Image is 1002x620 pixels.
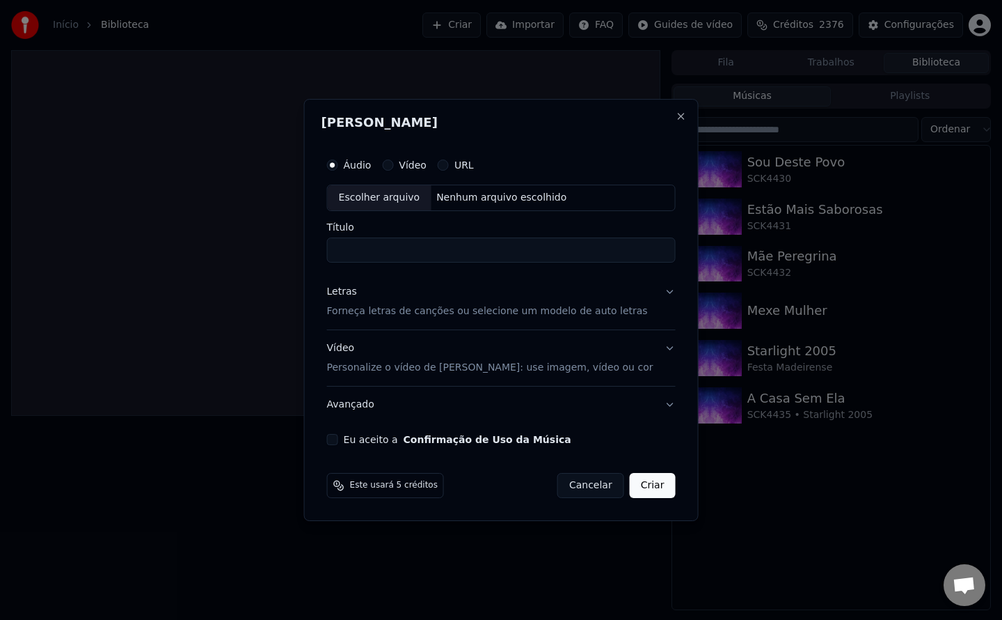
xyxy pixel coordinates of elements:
[350,480,438,491] span: Este usará 5 créditos
[328,185,431,210] div: Escolher arquivo
[327,361,653,375] p: Personalize o vídeo de [PERSON_NAME]: use imagem, vídeo ou cor
[321,116,681,129] h2: [PERSON_NAME]
[557,473,624,498] button: Cancelar
[327,222,676,232] label: Título
[327,330,676,386] button: VídeoPersonalize o vídeo de [PERSON_NAME]: use imagem, vídeo ou cor
[399,160,427,170] label: Vídeo
[344,435,571,444] label: Eu aceito a
[404,435,571,444] button: Eu aceito a
[327,387,676,423] button: Avançado
[431,191,572,205] div: Nenhum arquivo escolhido
[454,160,474,170] label: URL
[327,341,653,375] div: Vídeo
[630,473,676,498] button: Criar
[327,304,648,318] p: Forneça letras de canções ou selecione um modelo de auto letras
[327,285,357,299] div: Letras
[344,160,372,170] label: Áudio
[327,274,676,330] button: LetrasForneça letras de canções ou selecione um modelo de auto letras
